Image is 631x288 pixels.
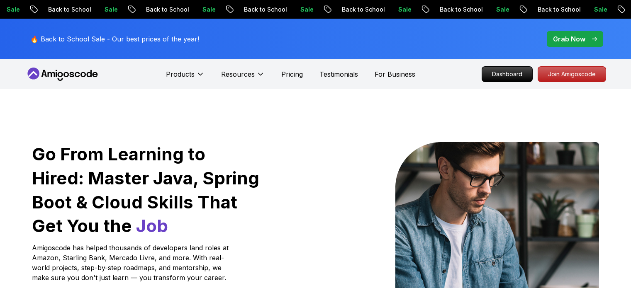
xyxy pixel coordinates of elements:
p: Back to School [405,5,462,14]
p: Amigoscode has helped thousands of developers land roles at Amazon, Starling Bank, Mercado Livre,... [32,243,231,283]
p: Sale [462,5,488,14]
p: Sale [266,5,292,14]
p: Back to School [503,5,560,14]
p: Sale [70,5,97,14]
button: Resources [221,69,265,86]
span: Job [136,215,168,236]
p: Sale [560,5,586,14]
a: Join Amigoscode [538,66,606,82]
a: Pricing [281,69,303,79]
p: Back to School [307,5,364,14]
a: Dashboard [482,66,533,82]
button: Products [166,69,205,86]
p: Dashboard [482,67,532,82]
h1: Go From Learning to Hired: Master Java, Spring Boot & Cloud Skills That Get You the [32,142,261,238]
a: For Business [375,69,415,79]
p: 🔥 Back to School Sale - Our best prices of the year! [30,34,199,44]
p: Products [166,69,195,79]
p: Back to School [112,5,168,14]
p: Back to School [14,5,70,14]
p: Back to School [210,5,266,14]
a: Testimonials [319,69,358,79]
p: Grab Now [553,34,585,44]
p: Sale [168,5,195,14]
p: Join Amigoscode [538,67,606,82]
p: Resources [221,69,255,79]
p: Sale [364,5,390,14]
